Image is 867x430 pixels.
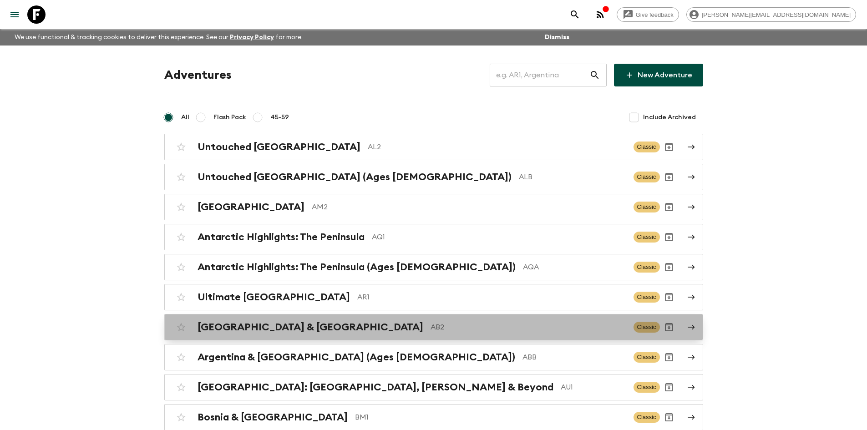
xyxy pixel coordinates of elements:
button: Archive [660,228,678,246]
button: Archive [660,378,678,396]
h2: [GEOGRAPHIC_DATA] & [GEOGRAPHIC_DATA] [198,321,423,333]
a: [GEOGRAPHIC_DATA] & [GEOGRAPHIC_DATA]AB2ClassicArchive [164,314,703,340]
h1: Adventures [164,66,232,84]
button: Archive [660,168,678,186]
input: e.g. AR1, Argentina [490,62,589,88]
span: Classic [634,382,660,393]
button: search adventures [566,5,584,24]
span: Give feedback [631,11,679,18]
span: 45-59 [270,113,289,122]
h2: Ultimate [GEOGRAPHIC_DATA] [198,291,350,303]
button: Archive [660,138,678,156]
p: AQA [523,262,626,273]
p: AU1 [561,382,626,393]
p: AR1 [357,292,626,303]
span: All [181,113,189,122]
button: Archive [660,258,678,276]
span: Classic [634,232,660,243]
a: Ultimate [GEOGRAPHIC_DATA]AR1ClassicArchive [164,284,703,310]
span: Classic [634,172,660,182]
p: ABB [522,352,626,363]
h2: [GEOGRAPHIC_DATA] [198,201,304,213]
span: Classic [634,352,660,363]
p: AB2 [431,322,626,333]
a: New Adventure [614,64,703,86]
h2: Bosnia & [GEOGRAPHIC_DATA] [198,411,348,423]
div: [PERSON_NAME][EMAIL_ADDRESS][DOMAIN_NAME] [686,7,856,22]
h2: Antarctic Highlights: The Peninsula [198,231,365,243]
span: Classic [634,202,660,212]
span: Classic [634,292,660,303]
p: ALB [519,172,626,182]
span: Flash Pack [213,113,246,122]
button: Archive [660,198,678,216]
span: [PERSON_NAME][EMAIL_ADDRESS][DOMAIN_NAME] [697,11,856,18]
a: Untouched [GEOGRAPHIC_DATA] (Ages [DEMOGRAPHIC_DATA])ALBClassicArchive [164,164,703,190]
p: BM1 [355,412,626,423]
p: AQ1 [372,232,626,243]
button: Dismiss [543,31,572,44]
a: Argentina & [GEOGRAPHIC_DATA] (Ages [DEMOGRAPHIC_DATA])ABBClassicArchive [164,344,703,370]
p: We use functional & tracking cookies to deliver this experience. See our for more. [11,29,306,46]
a: Antarctic Highlights: The PeninsulaAQ1ClassicArchive [164,224,703,250]
span: Classic [634,412,660,423]
button: Archive [660,288,678,306]
a: Antarctic Highlights: The Peninsula (Ages [DEMOGRAPHIC_DATA])AQAClassicArchive [164,254,703,280]
button: menu [5,5,24,24]
h2: [GEOGRAPHIC_DATA]: [GEOGRAPHIC_DATA], [PERSON_NAME] & Beyond [198,381,553,393]
h2: Antarctic Highlights: The Peninsula (Ages [DEMOGRAPHIC_DATA]) [198,261,516,273]
span: Classic [634,262,660,273]
span: Include Archived [643,113,696,122]
button: Archive [660,408,678,426]
button: Archive [660,348,678,366]
p: AL2 [368,142,626,152]
a: Privacy Policy [230,34,274,40]
span: Classic [634,142,660,152]
h2: Untouched [GEOGRAPHIC_DATA] [198,141,360,153]
span: Classic [634,322,660,333]
a: Give feedback [617,7,679,22]
a: [GEOGRAPHIC_DATA]: [GEOGRAPHIC_DATA], [PERSON_NAME] & BeyondAU1ClassicArchive [164,374,703,400]
p: AM2 [312,202,626,212]
h2: Argentina & [GEOGRAPHIC_DATA] (Ages [DEMOGRAPHIC_DATA]) [198,351,515,363]
a: [GEOGRAPHIC_DATA]AM2ClassicArchive [164,194,703,220]
button: Archive [660,318,678,336]
a: Untouched [GEOGRAPHIC_DATA]AL2ClassicArchive [164,134,703,160]
h2: Untouched [GEOGRAPHIC_DATA] (Ages [DEMOGRAPHIC_DATA]) [198,171,512,183]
